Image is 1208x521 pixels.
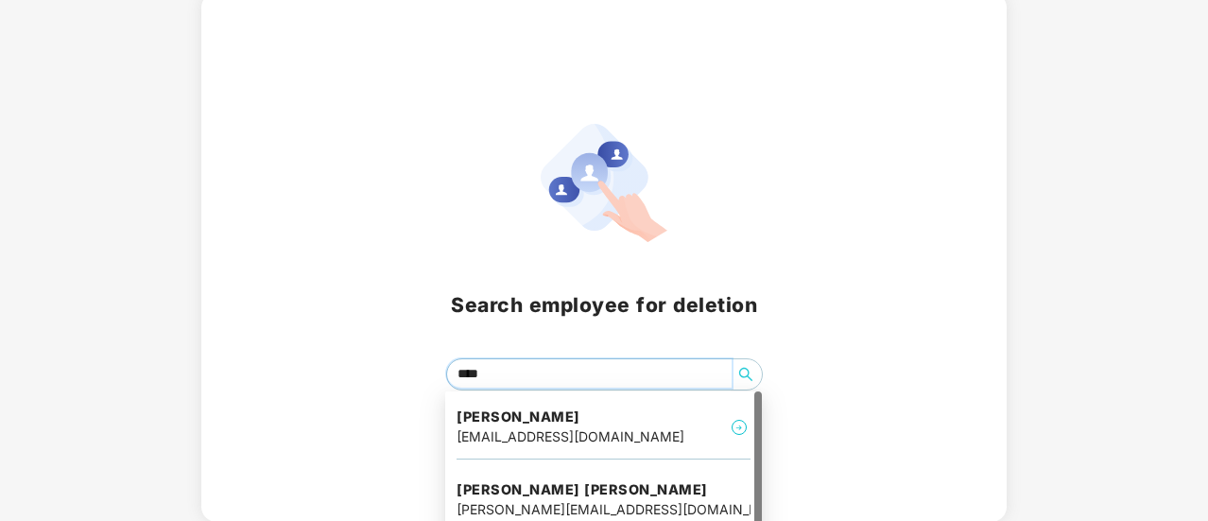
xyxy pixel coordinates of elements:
[457,499,751,520] div: [PERSON_NAME][EMAIL_ADDRESS][DOMAIN_NAME]
[457,480,751,499] h4: [PERSON_NAME] [PERSON_NAME]
[541,124,667,242] img: svg+xml;base64,PHN2ZyB4bWxucz0iaHR0cDovL3d3dy53My5vcmcvMjAwMC9zdmciIHhtbG5zOnhsaW5rPSJodHRwOi8vd3...
[731,359,761,390] button: search
[731,367,761,382] span: search
[457,408,684,426] h4: [PERSON_NAME]
[457,426,684,447] div: [EMAIL_ADDRESS][DOMAIN_NAME]
[728,416,751,439] img: svg+xml;base64,PHN2ZyB4bWxucz0iaHR0cDovL3d3dy53My5vcmcvMjAwMC9zdmciIHdpZHRoPSIyNCIgaGVpZ2h0PSIyNC...
[224,289,984,321] h2: Search employee for deletion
